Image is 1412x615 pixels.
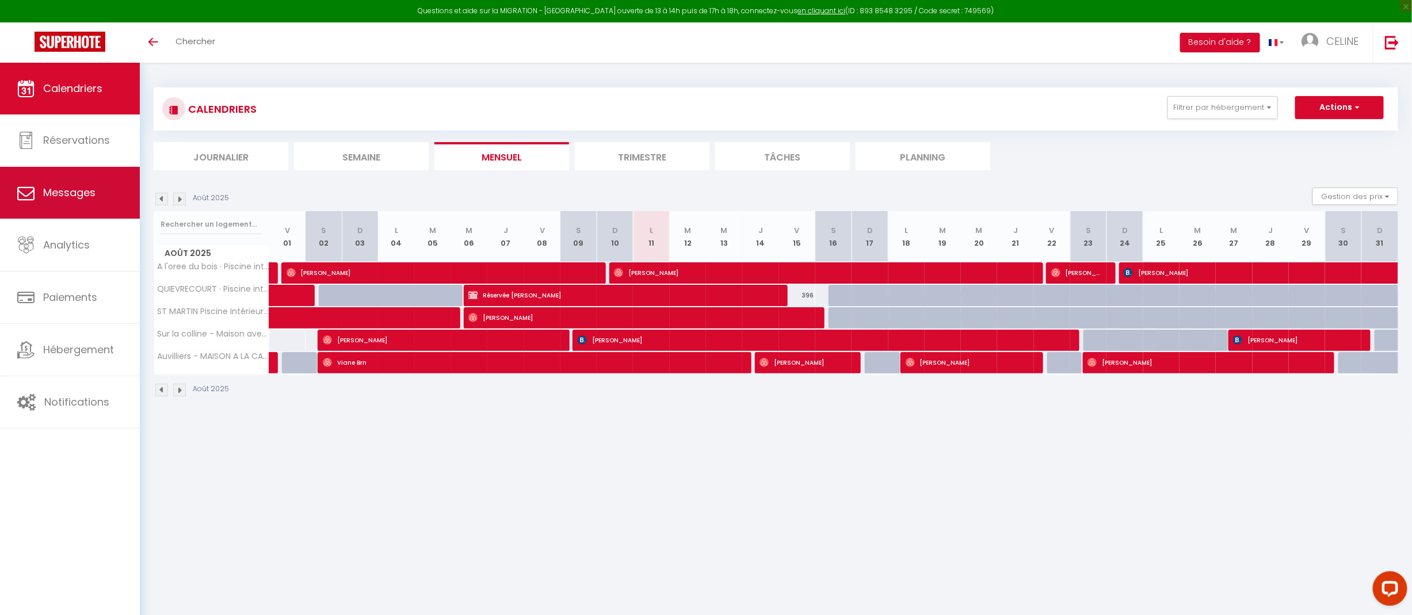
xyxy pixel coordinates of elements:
[612,225,618,236] abbr: D
[156,352,271,361] span: Auvilliers - MAISON A LA CAMPAGNE
[1124,262,1362,284] span: [PERSON_NAME]
[43,238,90,252] span: Analytics
[429,225,436,236] abbr: M
[156,330,271,338] span: Sur la colline - Maison avec jardin et magnifique vue
[925,211,961,262] th: 19
[815,211,852,262] th: 16
[185,96,257,122] h3: CALENDRIERS
[1180,33,1260,52] button: Besoin d'aide ?
[961,211,997,262] th: 20
[468,284,775,306] span: Réservée [PERSON_NAME]
[1231,225,1238,236] abbr: M
[1268,225,1273,236] abbr: J
[43,133,110,147] span: Réservations
[1312,188,1398,205] button: Gestion des prix
[721,225,728,236] abbr: M
[466,225,473,236] abbr: M
[1295,96,1384,119] button: Actions
[1341,225,1346,236] abbr: S
[706,211,742,262] th: 13
[43,290,97,304] span: Paiements
[175,35,215,47] span: Chercher
[156,285,271,293] span: QUIEVRECOURT · Piscine intérieure privée chauffée toute l’année
[939,225,946,236] abbr: M
[1195,225,1201,236] abbr: M
[1325,211,1361,262] th: 30
[154,245,269,262] span: Août 2025
[540,225,545,236] abbr: V
[1302,33,1319,50] img: ...
[43,81,102,96] span: Calendriers
[43,185,96,200] span: Messages
[650,225,653,236] abbr: L
[156,307,271,316] span: ST MARTIN Piscine Intérieure privée et SPA
[1361,211,1398,262] th: 31
[1167,96,1278,119] button: Filtrer par hébergement
[1377,225,1383,236] abbr: D
[43,342,114,357] span: Hébergement
[905,225,908,236] abbr: L
[503,225,508,236] abbr: J
[1050,225,1055,236] abbr: V
[976,225,983,236] abbr: M
[35,32,105,52] img: Super Booking
[779,285,815,306] div: 396
[1087,352,1321,373] span: [PERSON_NAME]
[434,142,569,170] li: Mensuel
[285,225,290,236] abbr: V
[1304,225,1310,236] abbr: V
[906,352,1028,373] span: [PERSON_NAME]
[1326,34,1358,48] span: CELINE
[395,225,398,236] abbr: L
[1070,211,1106,262] th: 23
[1086,225,1091,236] abbr: S
[1253,211,1289,262] th: 28
[1034,211,1070,262] th: 22
[1289,211,1325,262] th: 29
[758,225,763,236] abbr: J
[161,214,262,235] input: Rechercher un logement...
[487,211,524,262] th: 07
[1216,211,1252,262] th: 27
[1143,211,1180,262] th: 25
[193,193,229,204] p: Août 2025
[323,352,740,373] span: Viane Brn
[798,6,846,16] a: en cliquant ici
[44,395,109,409] span: Notifications
[576,225,581,236] abbr: S
[269,211,306,262] th: 01
[1122,225,1128,236] abbr: D
[760,352,845,373] span: [PERSON_NAME]
[852,211,888,262] th: 17
[1180,211,1216,262] th: 26
[287,262,593,284] span: [PERSON_NAME]
[633,211,669,262] th: 11
[1159,225,1163,236] abbr: L
[294,142,429,170] li: Semaine
[614,262,1031,284] span: [PERSON_NAME]
[779,211,815,262] th: 15
[451,211,487,262] th: 06
[1293,22,1373,63] a: ... CELINE
[342,211,378,262] th: 03
[1051,262,1100,284] span: [PERSON_NAME]
[684,225,691,236] abbr: M
[575,142,709,170] li: Trimestre
[306,211,342,262] th: 02
[524,211,560,262] th: 08
[867,225,873,236] abbr: D
[831,225,836,236] abbr: S
[597,211,633,262] th: 10
[742,211,778,262] th: 14
[560,211,597,262] th: 09
[1233,329,1356,351] span: [PERSON_NAME]
[323,329,556,351] span: [PERSON_NAME]
[1364,567,1412,615] iframe: LiveChat chat widget
[415,211,451,262] th: 05
[578,329,1068,351] span: [PERSON_NAME]
[997,211,1033,262] th: 21
[888,211,925,262] th: 18
[321,225,326,236] abbr: S
[1106,211,1143,262] th: 24
[193,384,229,395] p: Août 2025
